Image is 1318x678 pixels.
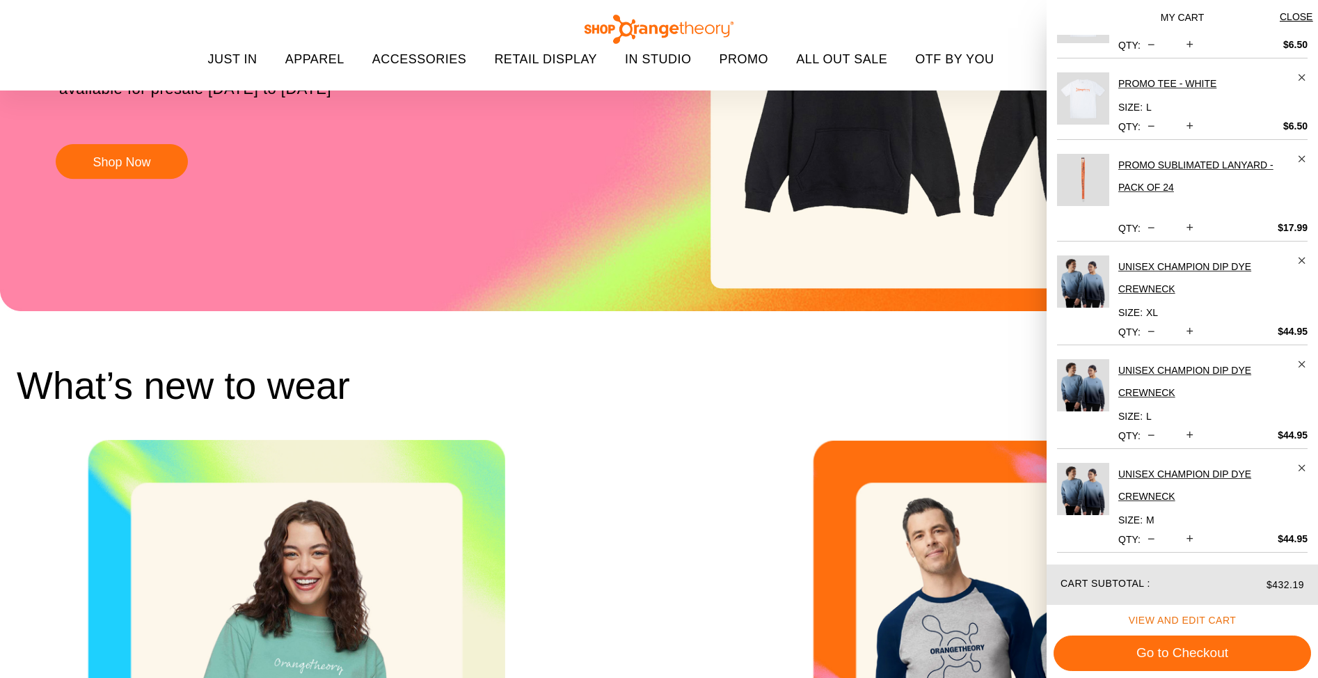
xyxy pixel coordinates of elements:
[1278,429,1308,441] span: $44.95
[720,44,769,75] span: PROMO
[1182,120,1197,134] button: Increase product quantity
[1182,429,1197,443] button: Increase product quantity
[1057,359,1109,411] img: Unisex Champion Dip Dye Crewneck
[1057,72,1109,134] a: Promo Tee - White
[1057,241,1308,345] li: Product
[1283,120,1308,132] span: $6.50
[1057,72,1109,125] img: Promo Tee - White
[1267,579,1304,590] span: $432.19
[1057,448,1308,553] li: Product
[1146,307,1158,318] span: XL
[915,44,994,75] span: OTF BY YOU
[1144,120,1159,134] button: Decrease product quantity
[1061,578,1144,589] span: Cart Subtotal
[1118,463,1308,507] a: Unisex Champion Dip Dye Crewneck
[1146,102,1152,113] span: L
[1118,72,1308,95] a: Promo Tee - White
[1278,221,1308,234] span: $17.99
[285,44,344,75] span: APPAREL
[1118,359,1308,404] a: Unisex Champion Dip Dye Crewneck
[1057,154,1109,215] a: Promo Sublimated Lanyard - Pack of 24
[1118,430,1141,441] label: Qty
[1057,58,1308,139] li: Product
[1297,463,1308,473] a: Remove item
[1118,72,1289,95] h2: Promo Tee - White
[1118,223,1141,234] label: Qty
[17,367,1301,405] h2: What’s new to wear
[625,44,692,75] span: IN STUDIO
[1118,534,1141,545] label: Qty
[1297,72,1308,83] a: Remove item
[1118,121,1141,132] label: Qty
[1144,325,1159,339] button: Decrease product quantity
[1144,38,1159,52] button: Decrease product quantity
[1118,154,1308,198] a: Promo Sublimated Lanyard - Pack of 24
[1057,345,1308,448] li: Product
[1144,429,1159,443] button: Decrease product quantity
[372,44,467,75] span: ACCESSORIES
[1144,533,1159,546] button: Decrease product quantity
[1118,359,1289,404] h2: Unisex Champion Dip Dye Crewneck
[1146,514,1154,526] span: M
[1278,533,1308,545] span: $44.95
[1057,359,1109,420] a: Unisex Champion Dip Dye Crewneck
[1118,40,1141,51] label: Qty
[1161,12,1205,23] span: My Cart
[1057,139,1308,241] li: Product
[1182,325,1197,339] button: Increase product quantity
[1118,326,1141,338] label: Qty
[1057,255,1109,308] img: Unisex Champion Dip Dye Crewneck
[1280,11,1312,22] span: Close
[1118,255,1308,300] a: Unisex Champion Dip Dye Crewneck
[494,44,597,75] span: RETAIL DISPLAY
[582,15,736,44] img: Shop Orangetheory
[1054,636,1311,671] button: Go to Checkout
[1182,221,1197,235] button: Increase product quantity
[1182,38,1197,52] button: Increase product quantity
[1146,411,1152,422] span: L
[796,44,887,75] span: ALL OUT SALE
[56,144,188,179] button: Shop Now
[1057,463,1109,524] a: Unisex Champion Dip Dye Crewneck
[1118,102,1143,113] dt: Size
[1118,514,1143,526] dt: Size
[1057,463,1109,515] img: Unisex Champion Dip Dye Crewneck
[1118,255,1289,300] h2: Unisex Champion Dip Dye Crewneck
[1136,645,1228,660] span: Go to Checkout
[1182,533,1197,546] button: Increase product quantity
[49,62,535,130] p: Limited-time exclusive: OTF Hell Week 2025 Sweatshirt available for presale [DATE] to [DATE]
[1144,221,1159,235] button: Decrease product quantity
[1118,411,1143,422] dt: Size
[1118,154,1289,198] h2: Promo Sublimated Lanyard - Pack of 24
[1297,255,1308,266] a: Remove item
[1297,154,1308,164] a: Remove item
[1057,154,1109,206] img: Promo Sublimated Lanyard - Pack of 24
[1129,615,1237,626] a: View and edit cart
[1118,463,1289,507] h2: Unisex Champion Dip Dye Crewneck
[207,44,257,75] span: JUST IN
[1278,325,1308,338] span: $44.95
[1118,307,1143,318] dt: Size
[1057,255,1109,317] a: Unisex Champion Dip Dye Crewneck
[1297,359,1308,370] a: Remove item
[1283,38,1308,51] span: $6.50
